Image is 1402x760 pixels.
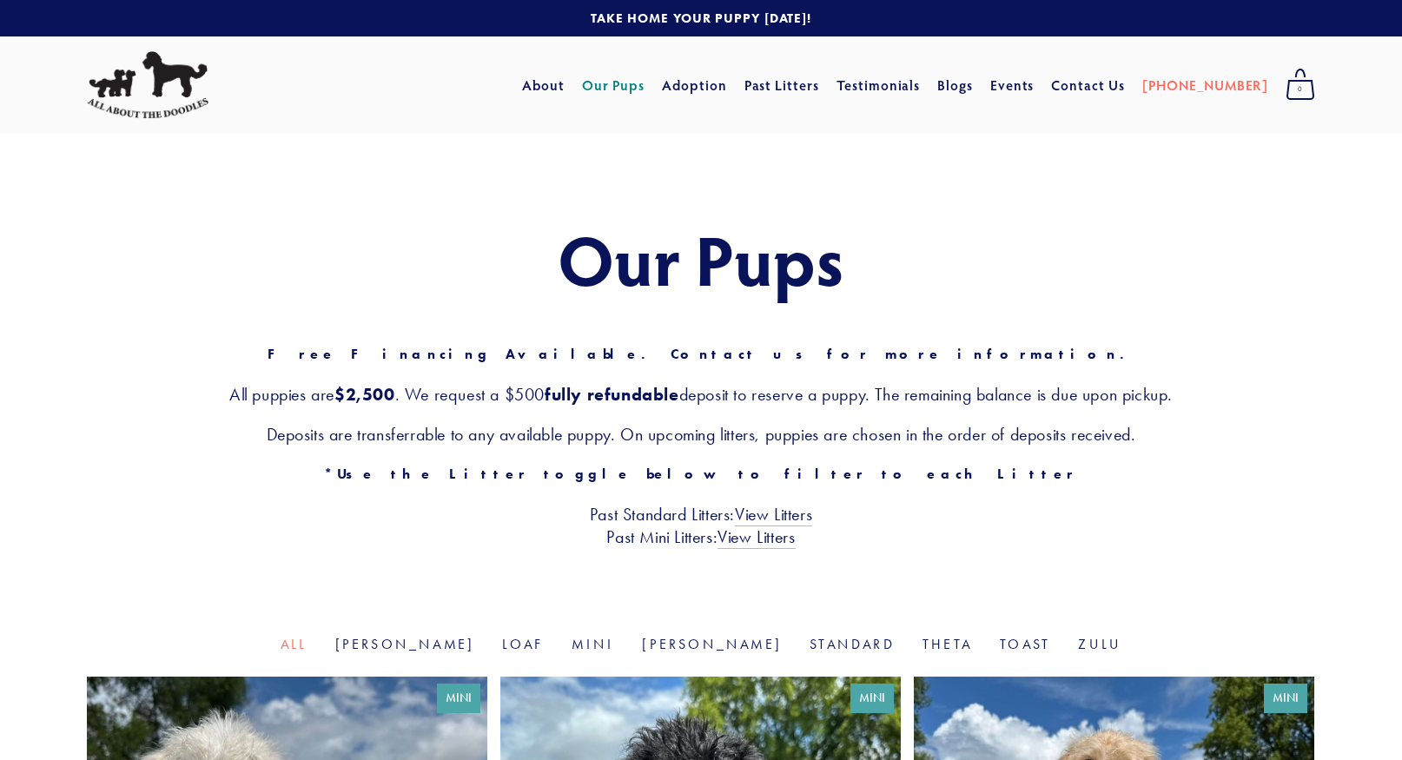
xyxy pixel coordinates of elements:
a: [PERSON_NAME] [642,636,782,652]
a: All [281,636,308,652]
h3: Past Standard Litters: Past Mini Litters: [87,503,1315,548]
h3: All puppies are . We request a $500 deposit to reserve a puppy. The remaining balance is due upon... [87,383,1315,406]
strong: fully refundable [545,384,679,405]
a: Events [990,69,1035,101]
a: Blogs [937,69,973,101]
strong: *Use the Litter toggle below to filter to each Litter [324,466,1077,482]
strong: $2,500 [334,384,395,405]
a: Contact Us [1051,69,1125,101]
a: View Litters [718,526,795,549]
a: Past Litters [744,76,820,94]
a: [PERSON_NAME] [335,636,475,652]
a: Theta [923,636,972,652]
a: Our Pups [582,69,645,101]
a: Zulu [1078,636,1121,652]
a: Testimonials [837,69,921,101]
a: [PHONE_NUMBER] [1142,69,1268,101]
a: Standard [810,636,895,652]
img: All About The Doodles [87,51,208,119]
a: Mini [572,636,614,652]
h3: Deposits are transferrable to any available puppy. On upcoming litters, puppies are chosen in the... [87,423,1315,446]
a: Loaf [502,636,544,652]
a: About [522,69,565,101]
a: Adoption [662,69,727,101]
span: 0 [1286,78,1315,101]
h1: Our Pups [87,221,1315,297]
strong: Free Financing Available. Contact us for more information. [268,346,1135,362]
a: Toast [1000,636,1050,652]
a: View Litters [735,504,812,526]
a: 0 items in cart [1277,63,1324,107]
